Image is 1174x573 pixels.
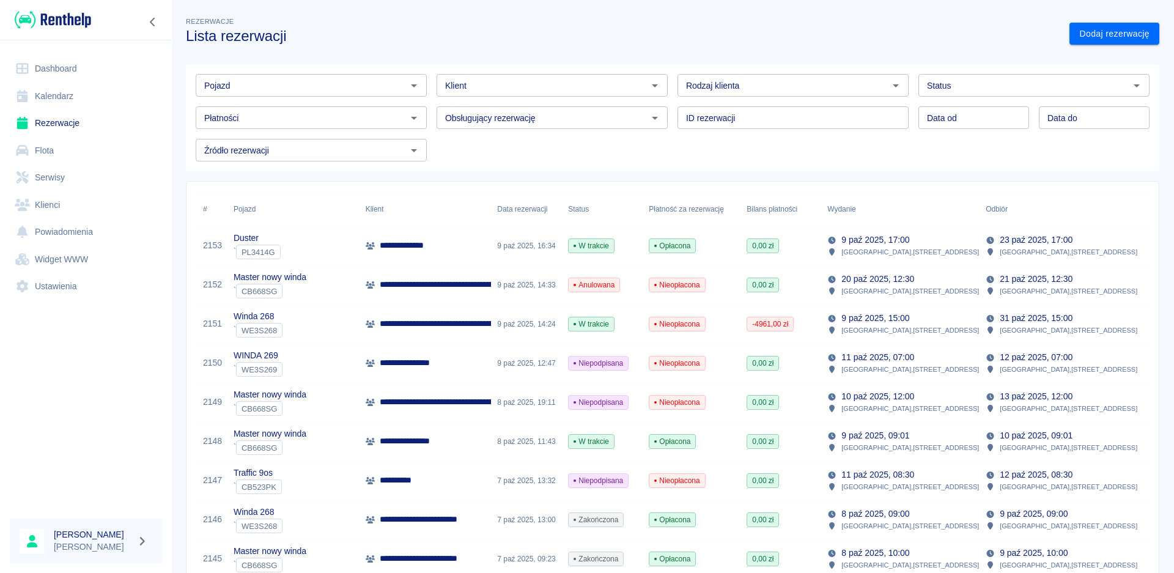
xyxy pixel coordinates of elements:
[747,319,793,330] span: -4961,00 zł
[10,137,162,165] a: Flota
[841,234,909,246] p: 9 paź 2025, 17:00
[887,77,904,94] button: Otwórz
[841,547,909,560] p: 8 paź 2025, 10:00
[237,326,282,335] span: WE3S268
[1000,234,1072,246] p: 23 paź 2025, 17:00
[649,475,704,486] span: Nieopłacona
[649,192,724,226] div: Płatność za rezerwację
[405,77,423,94] button: Otwórz
[203,435,222,448] a: 2148
[203,239,222,252] a: 2153
[234,323,282,338] div: `
[10,109,162,137] a: Rezerwacje
[1000,390,1072,403] p: 13 paź 2025, 12:00
[841,312,909,325] p: 9 paź 2025, 15:00
[197,192,227,226] div: #
[234,388,306,401] p: Master nowy winda
[747,358,778,369] span: 0,00 zł
[1000,520,1137,531] p: [GEOGRAPHIC_DATA] , [STREET_ADDRESS]
[569,240,614,251] span: W trakcie
[841,481,979,492] p: [GEOGRAPHIC_DATA] , [STREET_ADDRESS]
[649,358,704,369] span: Nieopłacona
[405,109,423,127] button: Otwórz
[491,344,562,383] div: 9 paź 2025, 12:47
[203,357,222,369] a: 2150
[747,514,778,525] span: 0,00 zł
[203,278,222,291] a: 2152
[1128,77,1145,94] button: Otwórz
[569,397,628,408] span: Niepodpisana
[234,284,306,298] div: `
[1069,23,1159,45] a: Dodaj rezerwację
[234,349,282,362] p: WINDA 269
[1000,325,1137,336] p: [GEOGRAPHIC_DATA] , [STREET_ADDRESS]
[237,248,280,257] span: PL3414G
[1000,246,1137,257] p: [GEOGRAPHIC_DATA] , [STREET_ADDRESS]
[234,232,281,245] p: Duster
[740,192,821,226] div: Bilans płatności
[643,192,740,226] div: Płatność za rezerwację
[186,28,1060,45] h3: Lista rezerwacji
[491,192,562,226] div: Data rezerwacji
[841,403,979,414] p: [GEOGRAPHIC_DATA] , [STREET_ADDRESS]
[234,558,306,572] div: `
[1000,442,1137,453] p: [GEOGRAPHIC_DATA] , [STREET_ADDRESS]
[144,14,162,30] button: Zwiń nawigację
[569,475,628,486] span: Niepodpisana
[237,561,282,570] span: CB668SG
[747,397,778,408] span: 0,00 zł
[841,442,979,453] p: [GEOGRAPHIC_DATA] , [STREET_ADDRESS]
[841,246,979,257] p: [GEOGRAPHIC_DATA] , [STREET_ADDRESS]
[491,422,562,461] div: 8 paź 2025, 11:43
[821,192,980,226] div: Wydanie
[54,541,132,553] p: [PERSON_NAME]
[203,396,222,408] a: 2149
[237,443,282,453] span: CB668SG
[237,365,282,374] span: WE3S269
[234,192,256,226] div: Pojazd
[569,436,614,447] span: W trakcie
[360,192,492,226] div: Klient
[747,436,778,447] span: 0,00 zł
[1039,106,1150,129] input: DD.MM.YYYY
[234,427,306,440] p: Master nowy winda
[1000,429,1072,442] p: 10 paź 2025, 09:01
[203,192,207,226] div: #
[841,390,914,403] p: 10 paź 2025, 12:00
[234,479,282,494] div: `
[10,191,162,219] a: Klienci
[237,522,282,531] span: WE3S268
[491,461,562,500] div: 7 paź 2025, 13:32
[841,364,979,375] p: [GEOGRAPHIC_DATA] , [STREET_ADDRESS]
[227,192,360,226] div: Pojazd
[234,506,282,519] p: Winda 268
[649,319,704,330] span: Nieopłacona
[237,482,281,492] span: CB523PK
[827,192,855,226] div: Wydanie
[841,286,979,297] p: [GEOGRAPHIC_DATA] , [STREET_ADDRESS]
[1000,403,1137,414] p: [GEOGRAPHIC_DATA] , [STREET_ADDRESS]
[649,553,695,564] span: Opłacona
[10,164,162,191] a: Serwisy
[1000,273,1072,286] p: 21 paź 2025, 12:30
[10,10,91,30] a: Renthelp logo
[203,513,222,526] a: 2146
[841,351,914,364] p: 11 paź 2025, 07:00
[646,109,663,127] button: Otwórz
[15,10,91,30] img: Renthelp logo
[649,436,695,447] span: Opłacona
[649,514,695,525] span: Opłacona
[366,192,384,226] div: Klient
[747,475,778,486] span: 0,00 zł
[1000,312,1072,325] p: 31 paź 2025, 15:00
[234,545,306,558] p: Master nowy winda
[491,305,562,344] div: 9 paź 2025, 14:24
[1000,560,1137,571] p: [GEOGRAPHIC_DATA] , [STREET_ADDRESS]
[237,287,282,296] span: CB668SG
[986,192,1008,226] div: Odbiór
[405,142,423,159] button: Otwórz
[569,279,619,290] span: Anulowana
[203,552,222,565] a: 2145
[10,218,162,246] a: Powiadomienia
[1000,481,1137,492] p: [GEOGRAPHIC_DATA] , [STREET_ADDRESS]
